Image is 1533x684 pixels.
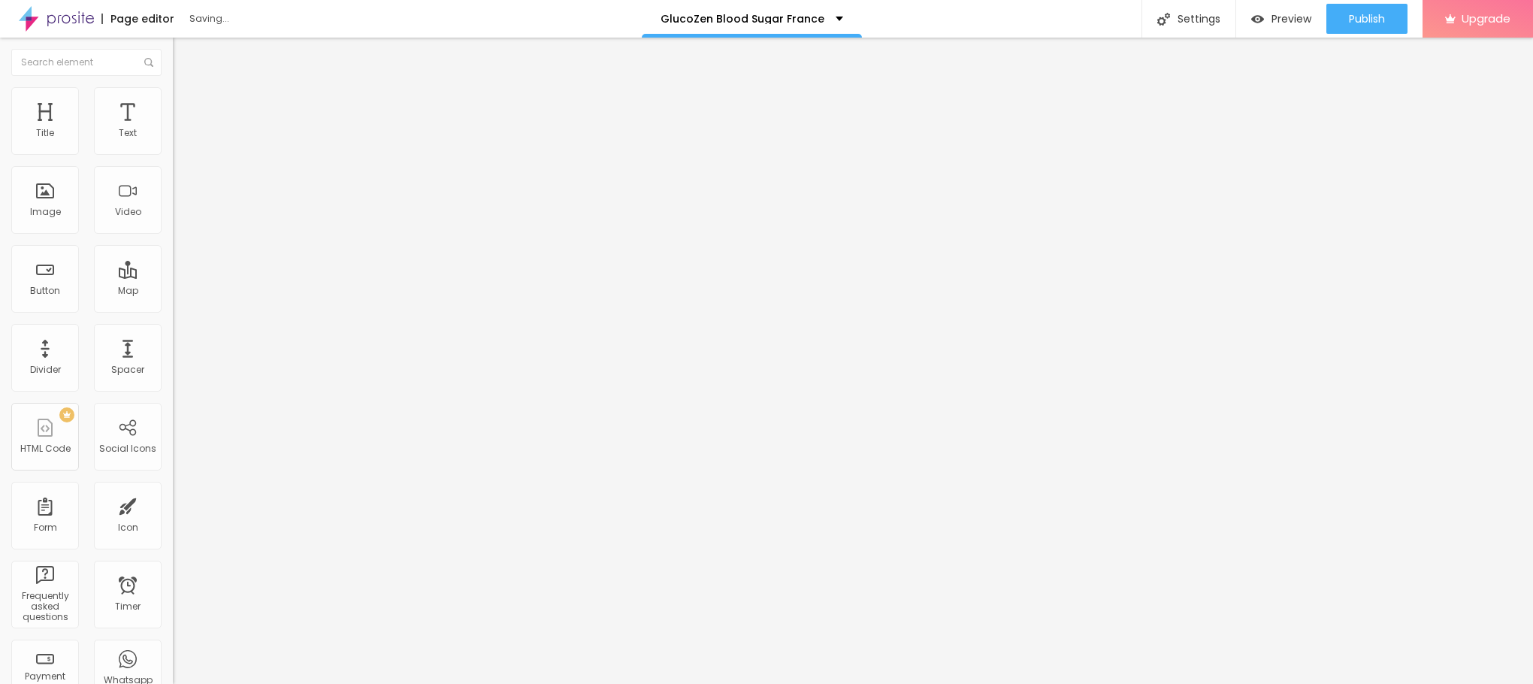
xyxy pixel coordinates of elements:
div: Spacer [111,365,144,375]
img: view-1.svg [1251,13,1264,26]
iframe: Editor [173,38,1533,684]
div: Map [118,286,138,296]
div: Text [119,128,137,138]
div: Title [36,128,54,138]
span: Publish [1349,13,1385,25]
button: Publish [1326,4,1408,34]
span: Upgrade [1462,12,1510,25]
div: Button [30,286,60,296]
div: Frequently asked questions [15,591,74,623]
input: Search element [11,49,162,76]
div: Page editor [101,14,174,24]
p: GlucoZen Blood Sugar France [661,14,824,24]
div: Icon [118,522,138,533]
div: Form [34,522,57,533]
button: Preview [1236,4,1326,34]
img: Icone [1157,13,1170,26]
div: Saving... [189,14,362,23]
span: Preview [1271,13,1311,25]
div: Video [115,207,141,217]
div: Image [30,207,61,217]
div: Social Icons [99,443,156,454]
div: Divider [30,365,61,375]
div: Timer [115,601,141,612]
img: Icone [144,58,153,67]
div: HTML Code [20,443,71,454]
